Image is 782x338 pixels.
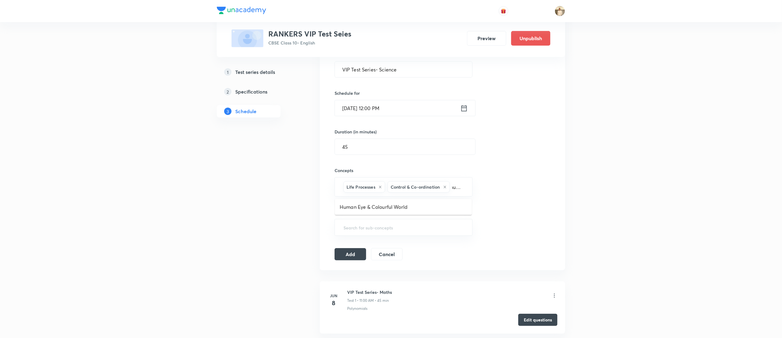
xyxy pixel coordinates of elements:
[232,29,263,47] img: fallback-thumbnail.png
[335,209,473,215] h6: Sub-concepts
[335,202,472,213] li: Human Eye & Colourful World
[235,88,267,95] h5: Specifications
[224,88,232,95] p: 2
[511,31,550,46] button: Unpublish
[335,139,475,155] input: 45
[501,8,506,14] img: avatar
[347,289,392,295] h6: VIP Test Series- Maths
[518,314,558,326] button: Edit questions
[217,7,266,16] a: Company Logo
[235,108,256,115] h5: Schedule
[335,129,377,135] h6: Duration (in minutes)
[391,184,440,190] h6: Control & Co-ordination
[224,108,232,115] p: 3
[328,298,340,308] h4: 8
[268,40,351,46] p: CBSE Class 10 • English
[469,227,470,228] button: Open
[224,68,232,76] p: 1
[469,186,470,188] button: Close
[335,62,472,77] input: A great title is short, clear and descriptive
[555,6,565,16] img: Chandrakant Deshmukh
[347,184,375,190] h6: Life Processes
[268,29,351,38] h3: RANKERS VIP Test Seies
[342,222,465,233] input: Search for sub-concepts
[217,86,300,98] a: 2Specifications
[217,66,300,78] a: 1Test series details
[328,293,340,298] h6: Jun
[371,248,403,260] button: Cancel
[335,90,473,96] h6: Schedule for
[467,31,506,46] button: Preview
[347,306,367,311] p: Polynomials
[217,7,266,14] img: Company Logo
[347,298,389,303] p: Test 1 • 11:00 AM • 45 min
[335,167,473,174] h6: Concepts
[335,248,366,260] button: Add
[235,68,275,76] h5: Test series details
[499,6,508,16] button: avatar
